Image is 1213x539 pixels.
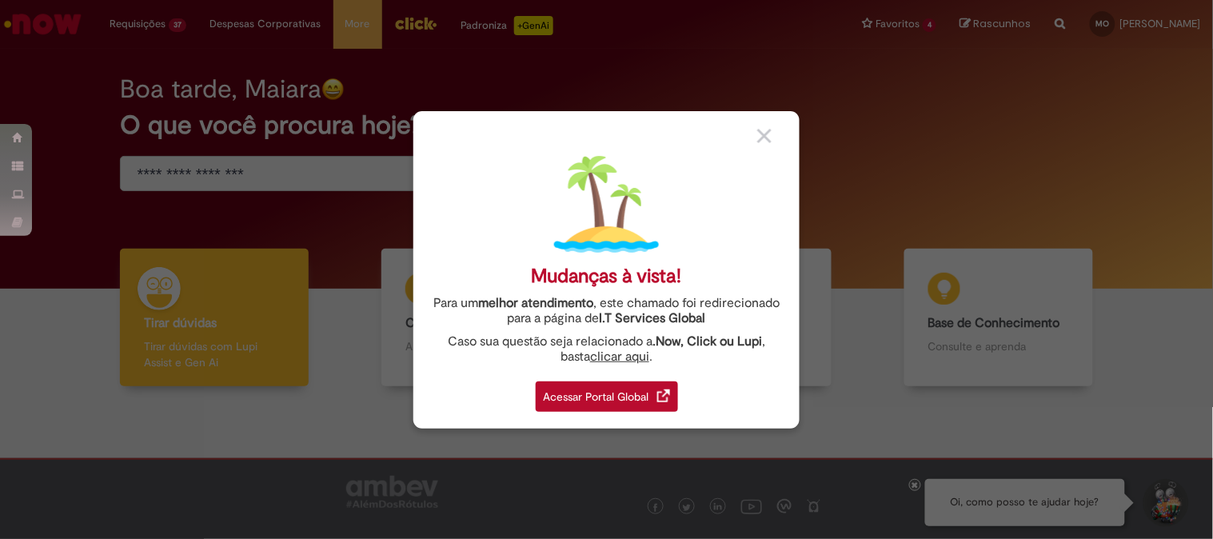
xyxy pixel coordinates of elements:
[652,333,762,349] strong: .Now, Click ou Lupi
[757,129,772,143] img: close_button_grey.png
[536,373,678,412] a: Acessar Portal Global
[657,389,670,402] img: redirect_link.png
[478,295,593,311] strong: melhor atendimento
[554,152,659,257] img: island.png
[532,265,682,288] div: Mudanças à vista!
[425,296,788,326] div: Para um , este chamado foi redirecionado para a página de
[425,334,788,365] div: Caso sua questão seja relacionado a , basta .
[536,381,678,412] div: Acessar Portal Global
[600,301,706,326] a: I.T Services Global
[590,340,649,365] a: clicar aqui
